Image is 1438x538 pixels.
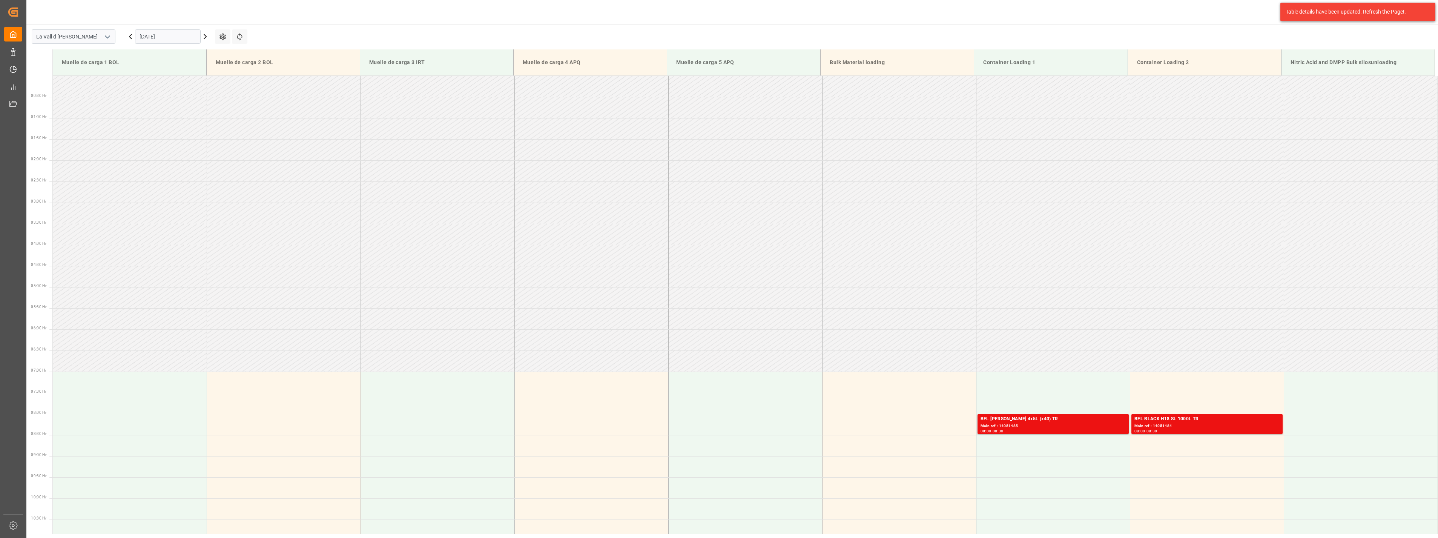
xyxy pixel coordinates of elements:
[31,347,46,351] span: 06:30 Hr
[31,94,46,98] span: 00:30 Hr
[31,241,46,246] span: 04:00 Hr
[31,453,46,457] span: 09:00 Hr
[981,429,991,433] div: 08:00
[31,305,46,309] span: 05:30 Hr
[827,55,968,69] div: Bulk Material loading
[31,284,46,288] span: 05:00 Hr
[31,115,46,119] span: 01:00 Hr
[59,55,200,69] div: Muelle de carga 1 BOL
[673,55,814,69] div: Muelle de carga 5 APQ
[213,55,354,69] div: Muelle de carga 2 BOL
[1134,415,1280,423] div: BFL BLACK H18 SL 1000L TR
[135,29,201,44] input: DD.MM.YYYY
[31,199,46,203] span: 03:00 Hr
[1286,8,1424,16] div: Table details have been updated. Refresh the Page!.
[981,415,1126,423] div: BFL [PERSON_NAME] 4x5L (x40) TR
[31,178,46,182] span: 02:30 Hr
[366,55,507,69] div: Muelle de carga 3 IRT
[1288,55,1429,69] div: Nitric Acid and DMPP Bulk silosunloading
[1146,429,1157,433] div: 08:30
[1134,423,1280,429] div: Main ref : 14051484
[1134,429,1145,433] div: 08:00
[31,516,46,520] span: 10:30 Hr
[31,220,46,224] span: 03:30 Hr
[31,410,46,415] span: 08:00 Hr
[31,368,46,372] span: 07:00 Hr
[993,429,1004,433] div: 08:30
[31,389,46,394] span: 07:30 Hr
[31,263,46,267] span: 04:30 Hr
[31,157,46,161] span: 02:00 Hr
[31,474,46,478] span: 09:30 Hr
[32,29,115,44] input: Type to search/select
[991,429,993,433] div: -
[101,31,113,43] button: open menu
[31,432,46,436] span: 08:30 Hr
[31,136,46,140] span: 01:30 Hr
[1134,55,1275,69] div: Container Loading 2
[520,55,661,69] div: Muelle de carga 4 APQ
[31,495,46,499] span: 10:00 Hr
[1145,429,1146,433] div: -
[981,423,1126,429] div: Main ref : 14051485
[980,55,1121,69] div: Container Loading 1
[31,326,46,330] span: 06:00 Hr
